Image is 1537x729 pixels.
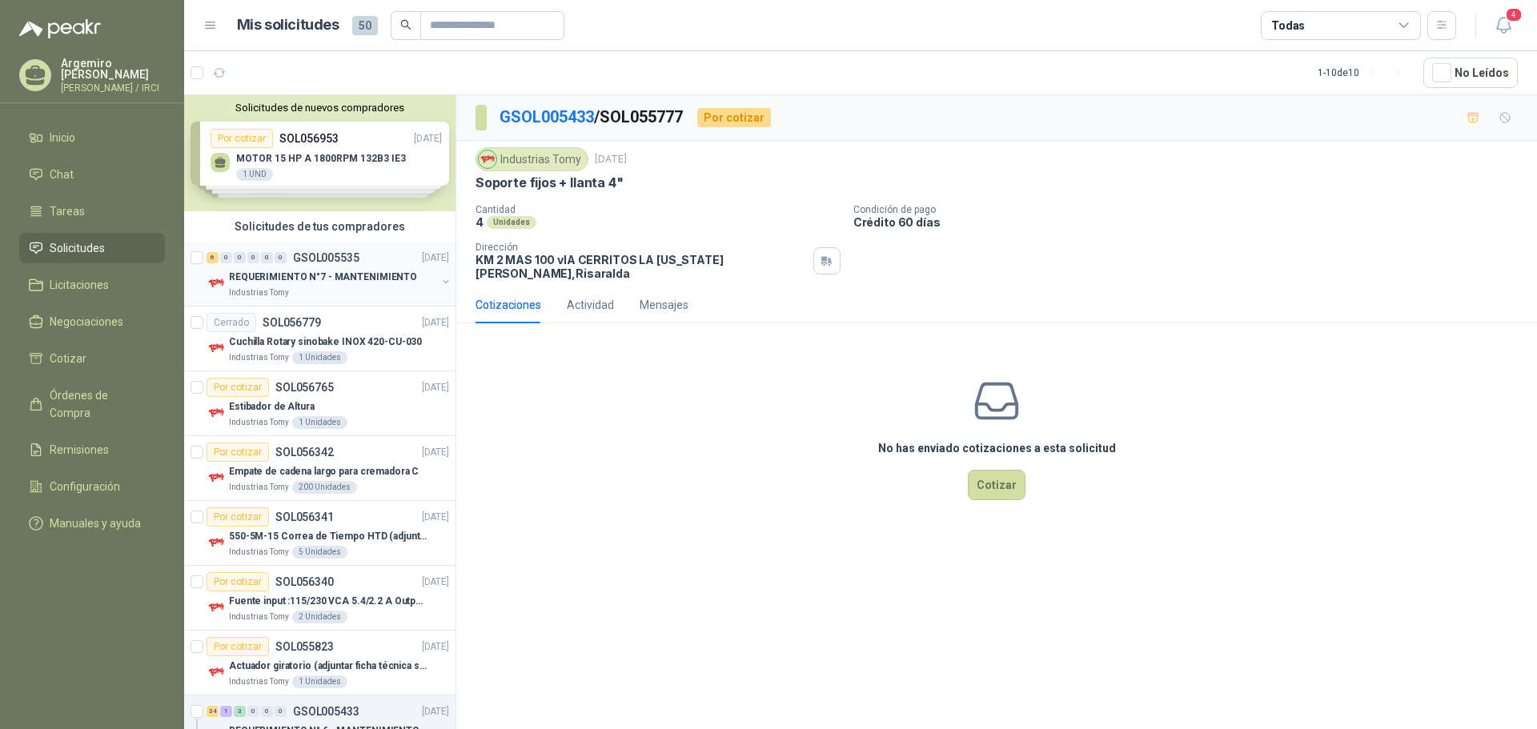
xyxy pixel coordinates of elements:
a: Por cotizarSOL056765[DATE] Company LogoEstibador de AlturaIndustrias Tomy1 Unidades [184,371,455,436]
div: Por cotizar [207,637,269,656]
span: Manuales y ayuda [50,515,141,532]
div: 6 [207,252,219,263]
button: Solicitudes de nuevos compradores [191,102,449,114]
div: Cotizaciones [476,296,541,314]
p: [DATE] [595,152,627,167]
p: [DATE] [422,380,449,395]
p: 4 [476,215,484,229]
a: Por cotizarSOL056340[DATE] Company LogoFuente input :115/230 VCA 5.4/2.2 A Output: 24 VDC 10 A 47... [184,566,455,631]
p: Argemiro [PERSON_NAME] [61,58,165,80]
div: 1 - 10 de 10 [1318,60,1411,86]
div: 2 Unidades [292,611,347,623]
a: Chat [19,159,165,190]
p: Industrias Tomy [229,546,289,559]
a: Remisiones [19,435,165,465]
span: Tareas [50,202,85,220]
p: [DATE] [422,510,449,525]
div: 1 Unidades [292,416,347,429]
p: Soporte fijos + llanta 4" [476,174,624,191]
div: Cerrado [207,313,256,332]
img: Company Logo [207,468,226,487]
div: 0 [220,252,232,263]
div: Mensajes [640,296,688,314]
a: Inicio [19,122,165,153]
a: Negociaciones [19,306,165,337]
div: Por cotizar [207,443,269,462]
span: Órdenes de Compra [50,387,150,422]
p: REQUERIMIENTO N°7 - MANTENIMIENTO [229,270,417,285]
p: KM 2 MAS 100 vIA CERRITOS LA [US_STATE] [PERSON_NAME] , Risaralda [476,253,807,280]
div: Por cotizar [207,378,269,397]
p: [DATE] [422,639,449,655]
h3: No has enviado cotizaciones a esta solicitud [878,439,1116,457]
p: Crédito 60 días [853,215,1531,229]
p: Condición de pago [853,204,1531,215]
p: / SOL055777 [500,105,684,130]
span: Licitaciones [50,276,109,294]
img: Company Logo [207,338,226,358]
a: 6 0 0 0 0 0 GSOL005535[DATE] Company LogoREQUERIMIENTO N°7 - MANTENIMIENTOIndustrias Tomy [207,248,452,299]
p: Empate de cadena largo para cremadora C [229,464,419,479]
div: Por cotizar [697,108,771,127]
div: Todas [1271,17,1305,34]
p: GSOL005535 [293,252,359,263]
a: Por cotizarSOL055823[DATE] Company LogoActuador giratorio (adjuntar ficha técnica si es diferente... [184,631,455,695]
p: Fuente input :115/230 VCA 5.4/2.2 A Output: 24 VDC 10 A 47-63 Hz [229,594,428,609]
a: Órdenes de Compra [19,380,165,428]
span: search [400,19,411,30]
p: Dirección [476,242,807,253]
img: Company Logo [207,598,226,617]
img: Company Logo [207,533,226,552]
span: Inicio [50,129,75,146]
div: 0 [261,252,273,263]
div: 34 [207,706,219,717]
div: 0 [247,252,259,263]
p: GSOL005433 [293,706,359,717]
p: SOL056341 [275,511,334,523]
span: 50 [352,16,378,35]
p: SOL056779 [263,317,321,328]
a: Por cotizarSOL056341[DATE] Company Logo550-5M-15 Correa de Tiempo HTD (adjuntar ficha y /o imagen... [184,501,455,566]
div: 0 [275,252,287,263]
a: Manuales y ayuda [19,508,165,539]
div: 3 [234,706,246,717]
span: Chat [50,166,74,183]
p: SOL056342 [275,447,334,458]
div: Solicitudes de tus compradores [184,211,455,242]
p: Industrias Tomy [229,351,289,364]
img: Logo peakr [19,19,101,38]
div: 200 Unidades [292,481,357,494]
span: 4 [1505,7,1523,22]
div: 5 Unidades [292,546,347,559]
div: Industrias Tomy [476,147,588,171]
div: 1 [220,706,232,717]
p: [DATE] [422,575,449,590]
span: Cotizar [50,350,86,367]
p: Industrias Tomy [229,286,289,299]
p: SOL056765 [275,382,334,393]
p: [DATE] [422,250,449,266]
div: Solicitudes de nuevos compradoresPor cotizarSOL056953[DATE] MOTOR 15 HP A 1800RPM 132B3 IE31 UNDP... [184,95,455,211]
p: Estibador de Altura [229,399,315,415]
a: Licitaciones [19,270,165,300]
p: 550-5M-15 Correa de Tiempo HTD (adjuntar ficha y /o imagenes) [229,529,428,544]
img: Company Logo [207,663,226,682]
p: SOL056340 [275,576,334,587]
button: Cotizar [968,470,1025,500]
div: 0 [275,706,287,717]
img: Company Logo [479,150,496,168]
span: Solicitudes [50,239,105,257]
p: SOL055823 [275,641,334,652]
div: 1 Unidades [292,675,347,688]
a: GSOL005433 [500,107,594,126]
div: Unidades [487,216,536,229]
a: Por cotizarSOL056342[DATE] Company LogoEmpate de cadena largo para cremadora CIndustrias Tomy200 ... [184,436,455,501]
button: 4 [1489,11,1518,40]
p: Industrias Tomy [229,611,289,623]
button: No Leídos [1423,58,1518,88]
div: 0 [234,252,246,263]
span: Negociaciones [50,313,123,330]
p: Cuchilla Rotary sinobake INOX 420-CU-030 [229,334,422,350]
p: [DATE] [422,445,449,460]
p: Actuador giratorio (adjuntar ficha técnica si es diferente a festo) [229,659,428,674]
